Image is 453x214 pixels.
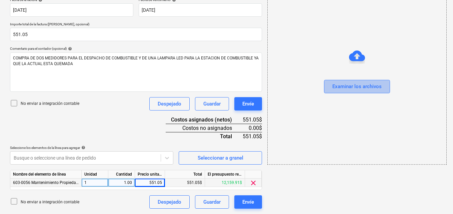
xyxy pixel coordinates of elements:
[166,132,243,140] div: Total
[234,97,262,111] button: Envíe
[82,179,108,187] div: 1
[243,124,262,132] div: 0.00$
[243,116,262,124] div: 551.05$
[10,22,262,28] p: Importe total de la factura ([PERSON_NAME], opcional)
[205,179,245,187] div: 12,159.91$
[21,199,79,205] p: No enviar a integración contable
[111,179,132,187] div: 1.00
[205,170,245,179] div: El presupuesto revisado que queda
[149,97,190,111] button: Despejado
[13,180,124,185] span: 603-0056 Mantenimiento Propiedades - Playa El Sol
[165,170,205,179] div: Total
[158,99,181,108] div: Despejado
[234,195,262,209] button: Envíe
[420,182,453,214] iframe: Chat Widget
[149,195,190,209] button: Despejado
[139,3,262,17] input: Fecha de vencimiento no especificada
[82,170,108,179] div: Unidad
[195,97,229,111] button: Guardar
[203,198,221,206] div: Guardar
[10,146,173,150] div: Seleccione los elementos de la línea para agregar
[80,146,85,150] span: help
[10,170,82,179] div: Nombre del elemento de línea
[10,46,262,51] div: Comentario para el contador (opcional)
[242,198,254,206] div: Envíe
[165,179,205,187] div: 551.05$
[324,80,390,93] button: Examinar los archivos
[242,99,254,108] div: Envíe
[249,179,257,187] span: clear
[67,47,72,51] span: help
[135,170,165,179] div: Precio unitario
[166,124,243,132] div: Costos no asignados
[21,101,79,106] p: No enviar a integración contable
[332,82,382,91] div: Examinar los archivos
[158,198,181,206] div: Despejado
[243,132,262,140] div: 551.05$
[179,151,262,165] button: Seleccionar a granel
[10,3,133,17] input: Fecha de factura no especificada
[203,99,221,108] div: Guardar
[195,195,229,209] button: Guardar
[166,116,243,124] div: Costos asignados (netos)
[420,182,453,214] div: Widget de chat
[108,170,135,179] div: Cantidad
[10,28,262,41] input: Importe total de la factura (coste neto, opcional)
[13,56,260,66] span: COMPRA DE DOS MEDIDORES PARA EL DESPACHO DE COMBUSTIBLE Y DE UNA LAMPARA LED PARA LA ESTACION DE ...
[198,154,243,162] div: Seleccionar a granel
[138,179,162,187] div: 551.05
